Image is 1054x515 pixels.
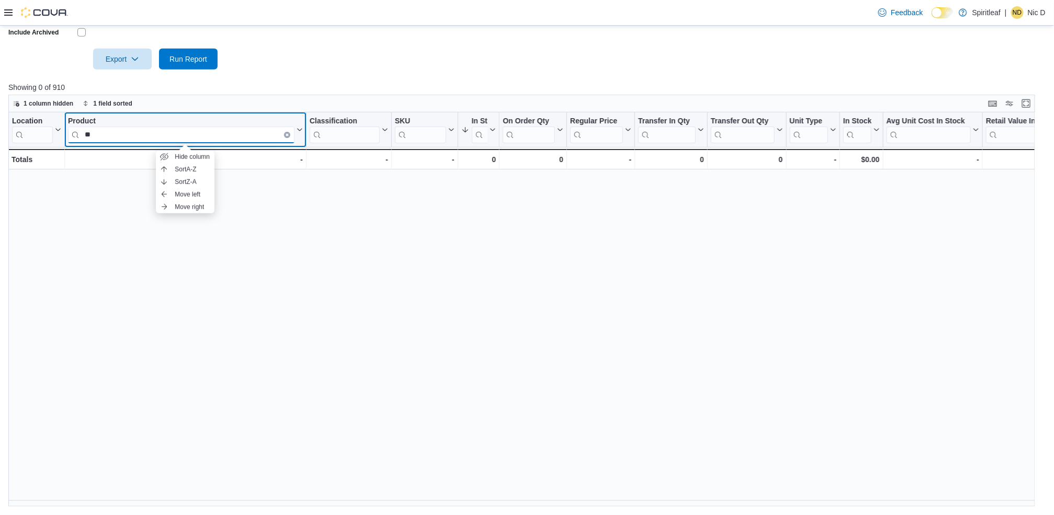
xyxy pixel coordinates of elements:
[156,176,214,188] button: SortZ-A
[790,117,829,127] div: Unit Type
[932,7,954,18] input: Dark Mode
[1028,6,1046,19] p: Nic D
[68,117,294,127] div: Product
[1011,6,1024,19] div: Nic D
[843,117,879,143] button: In Stock Cost
[395,117,446,127] div: SKU
[284,132,290,138] button: Clear input
[310,117,388,143] button: Classification
[711,117,783,143] button: Transfer Out Qty
[570,117,631,143] button: Regular Price
[93,49,152,70] button: Export
[156,188,214,201] button: Move left
[891,7,923,18] span: Feedback
[461,153,496,166] div: 0
[8,28,59,37] label: Include Archived
[99,49,145,70] span: Export
[175,190,200,199] span: Move left
[395,117,455,143] button: SKU
[175,165,196,174] span: Sort A-Z
[68,117,294,143] div: Product
[932,18,932,19] span: Dark Mode
[843,117,871,127] div: In Stock Cost
[711,117,774,127] div: Transfer Out Qty
[8,82,1046,93] p: Showing 0 of 910
[78,97,137,110] button: 1 field sorted
[68,153,303,166] div: -
[843,153,879,166] div: $0.00
[638,153,704,166] div: 0
[887,117,979,143] button: Avg Unit Cost In Stock
[711,153,783,166] div: 0
[972,6,1001,19] p: Spiritleaf
[21,7,68,18] img: Cova
[395,117,446,143] div: SKU URL
[310,117,380,127] div: Classification
[175,178,196,186] span: Sort Z-A
[472,117,488,127] div: In Stock Qty
[156,163,214,176] button: SortA-Z
[790,117,829,143] div: Unit Type
[156,151,214,163] button: Hide column
[68,117,303,143] button: ProductClear input
[987,97,999,110] button: Keyboard shortcuts
[159,49,218,70] button: Run Report
[1013,6,1022,19] span: ND
[9,97,77,110] button: 1 column hidden
[1005,6,1007,19] p: |
[638,117,696,143] div: Transfer In Qty
[24,99,73,108] span: 1 column hidden
[169,54,207,64] span: Run Report
[503,117,555,127] div: On Order Qty
[887,153,979,166] div: -
[12,117,53,143] div: Location
[711,117,774,143] div: Transfer Out Qty
[503,117,563,143] button: On Order Qty
[874,2,927,23] a: Feedback
[93,99,132,108] span: 1 field sorted
[790,117,837,143] button: Unit Type
[843,117,871,143] div: In Stock Cost
[503,117,555,143] div: On Order Qty
[175,153,210,161] span: Hide column
[310,117,380,143] div: Classification
[156,201,214,213] button: Move right
[1003,97,1016,110] button: Display options
[12,153,61,166] div: Totals
[790,153,837,166] div: -
[310,153,388,166] div: -
[570,117,623,143] div: Regular Price
[570,117,623,127] div: Regular Price
[461,117,496,143] button: In Stock Qty
[395,153,455,166] div: -
[638,117,696,127] div: Transfer In Qty
[175,203,204,211] span: Move right
[570,153,631,166] div: -
[1020,97,1033,110] button: Enter fullscreen
[638,117,704,143] button: Transfer In Qty
[12,117,61,143] button: Location
[887,117,971,143] div: Avg Unit Cost In Stock
[472,117,488,143] div: In Stock Qty
[12,117,53,127] div: Location
[887,117,971,127] div: Avg Unit Cost In Stock
[503,153,563,166] div: 0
